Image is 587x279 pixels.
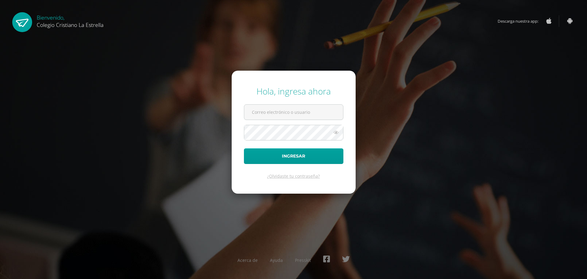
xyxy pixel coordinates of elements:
a: ¿Olvidaste tu contraseña? [267,173,320,179]
input: Correo electrónico o usuario [244,105,343,120]
div: Bienvenido, [37,12,103,28]
a: Presskit [295,257,311,263]
a: Acerca de [237,257,258,263]
span: Descarga nuestra app: [498,15,544,27]
div: Hola, ingresa ahora [244,85,343,97]
span: Colegio Cristiano La Estrella [37,21,103,28]
a: Ayuda [270,257,283,263]
button: Ingresar [244,148,343,164]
